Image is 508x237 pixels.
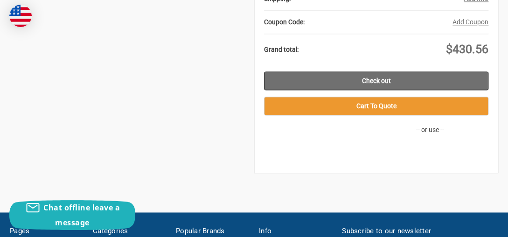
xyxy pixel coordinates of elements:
p: -- or use -- [372,125,488,135]
h5: Pages [10,225,83,236]
button: Add Coupon [452,17,488,27]
strong: Coupon Code: [264,18,305,26]
button: Chat offline leave a message [9,200,135,230]
iframe: PayPal-paypal [395,145,465,163]
strong: Grand total: [264,46,299,53]
span: $430.56 [446,42,488,56]
a: Check out [264,71,489,90]
button: Cart To Quote [264,97,489,115]
h5: Info [259,225,332,236]
span: Chat offline leave a message [43,202,120,228]
h5: Subscribe to our newsletter [342,225,498,236]
h5: Categories [93,225,166,236]
h5: Popular Brands [176,225,249,236]
img: duty and tax information for United States [9,5,32,27]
